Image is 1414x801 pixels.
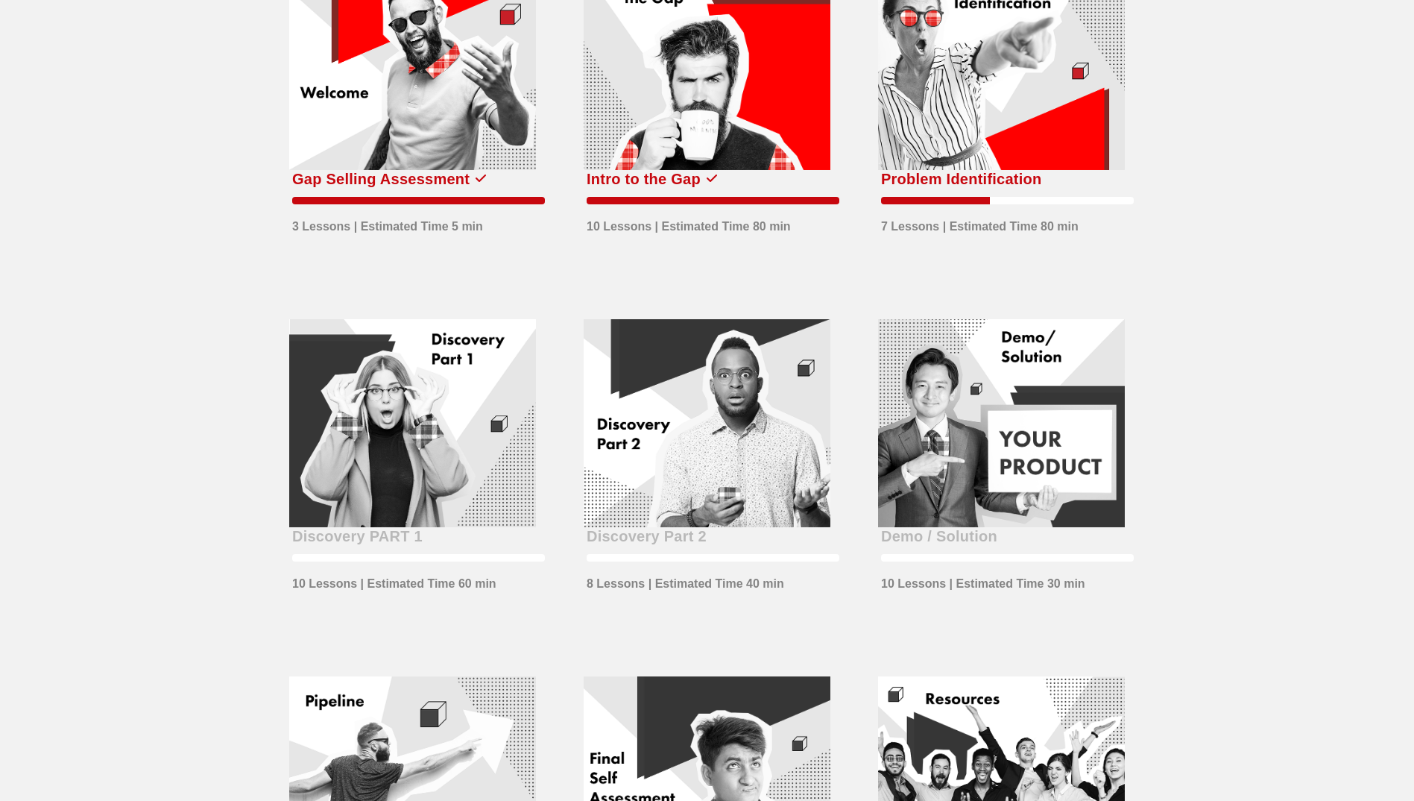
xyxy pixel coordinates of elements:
[881,524,997,548] div: Demo / Solution
[587,568,784,593] div: 8 Lessons | Estimated Time 40 min
[881,568,1085,593] div: 10 Lessons | Estimated Time 30 min
[292,568,496,593] div: 10 Lessons | Estimated Time 60 min
[292,210,483,236] div: 3 Lessons | Estimated Time 5 min
[292,167,470,191] div: Gap Selling Assessment
[292,524,423,548] div: Discovery PART 1
[881,210,1079,236] div: 7 Lessons | Estimated Time 80 min
[587,210,791,236] div: 10 Lessons | Estimated Time 80 min
[881,167,1042,191] div: Problem Identification
[587,167,701,191] div: Intro to the Gap
[587,524,707,548] div: Discovery Part 2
